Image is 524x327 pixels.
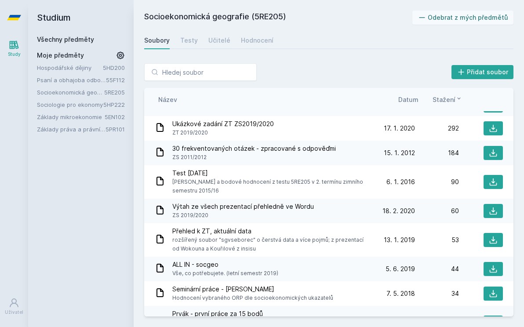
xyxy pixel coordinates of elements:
button: Datum [398,95,418,104]
span: [PERSON_NAME] a bodové hodnocení z testu 5RE205 v 2. termínu zimního semestru 2015/16 [172,178,368,195]
div: 90 [415,178,459,186]
span: 15. 1. 2012 [384,149,415,157]
div: Hodnocení [241,36,273,45]
a: 5HP222 [103,101,125,108]
button: Přidat soubor [451,65,514,79]
a: Základy práva a právní nauky [37,125,106,134]
span: rozšířený soubor "sgvseborec" o čerstvá data a více pojmů; z prezentací od Wokouna a Kouřilové z ... [172,236,368,253]
div: Soubory [144,36,170,45]
span: Seminární práce - [PERSON_NAME] [172,285,333,294]
a: Study [2,35,26,62]
h2: Socioekonomická geografie (5RE205) [144,11,412,25]
button: Stažení [433,95,462,104]
span: 6. 1. 2016 [386,178,415,186]
a: Hodnocení [241,32,273,49]
span: ALL IN - socgeo [172,260,278,269]
div: 34 [415,289,459,298]
span: Přehled k ZT, aktuální data [172,227,368,236]
div: Učitelé [208,36,230,45]
a: Učitelé [208,32,230,49]
a: 55F112 [106,76,125,84]
input: Hledej soubor [144,63,257,81]
div: Testy [180,36,198,45]
span: ZS 2019/2020 [172,211,314,220]
span: 7. 5. 2018 [386,289,415,298]
a: 5HD200 [103,64,125,71]
span: ZT 2019/2020 [172,128,274,137]
a: Psaní a obhajoba odborné práce [37,76,106,84]
a: Socioekonomická geografie [37,88,104,97]
span: 17. 1. 2020 [384,124,415,133]
span: Prvák - první práce za 15 bodů [172,309,368,318]
span: Vše, co potřebujete. (letní semestr 2019) [172,269,278,278]
a: 5EN102 [105,113,125,120]
span: Výtah ze všech prezentací přehledně ve Wordu [172,202,314,211]
span: Moje předměty [37,51,84,60]
a: 5RE205 [104,89,125,96]
span: Ukázkové zadání ZT ZS2019/2020 [172,120,274,128]
a: Všechny předměty [37,36,94,43]
a: Uživatel [2,293,26,320]
span: Stažení [433,95,455,104]
div: 184 [415,149,459,157]
span: 18. 2. 2020 [382,207,415,215]
div: 60 [415,207,459,215]
div: 292 [415,124,459,133]
div: Study [8,51,21,58]
span: ZS 2011/2012 [172,153,336,162]
div: 44 [415,265,459,273]
span: Hodnocení vybraného ORP dle socioekonomických ukazatelů [172,294,333,302]
button: Název [158,95,177,104]
span: 5. 6. 2019 [386,265,415,273]
div: 53 [415,236,459,244]
a: Sociologie pro ekonomy [37,100,103,109]
a: Hospodářské dějiny [37,63,103,72]
a: Testy [180,32,198,49]
span: 13. 1. 2019 [384,236,415,244]
span: 30 frekventovaných otázek - zpracované s odpověďmi [172,144,336,153]
div: Uživatel [5,309,23,316]
a: 5PR101 [106,126,125,133]
button: Odebrat z mých předmětů [412,11,514,25]
a: Soubory [144,32,170,49]
span: Test [DATE] [172,169,368,178]
a: Základy mikroekonomie [37,113,105,121]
